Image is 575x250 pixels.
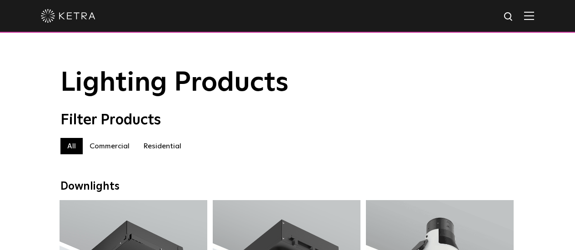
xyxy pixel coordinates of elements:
[83,138,136,154] label: Commercial
[60,69,289,97] span: Lighting Products
[60,138,83,154] label: All
[524,11,534,20] img: Hamburger%20Nav.svg
[136,138,188,154] label: Residential
[503,11,515,23] img: search icon
[60,112,515,129] div: Filter Products
[41,9,95,23] img: ketra-logo-2019-white
[60,180,515,193] div: Downlights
